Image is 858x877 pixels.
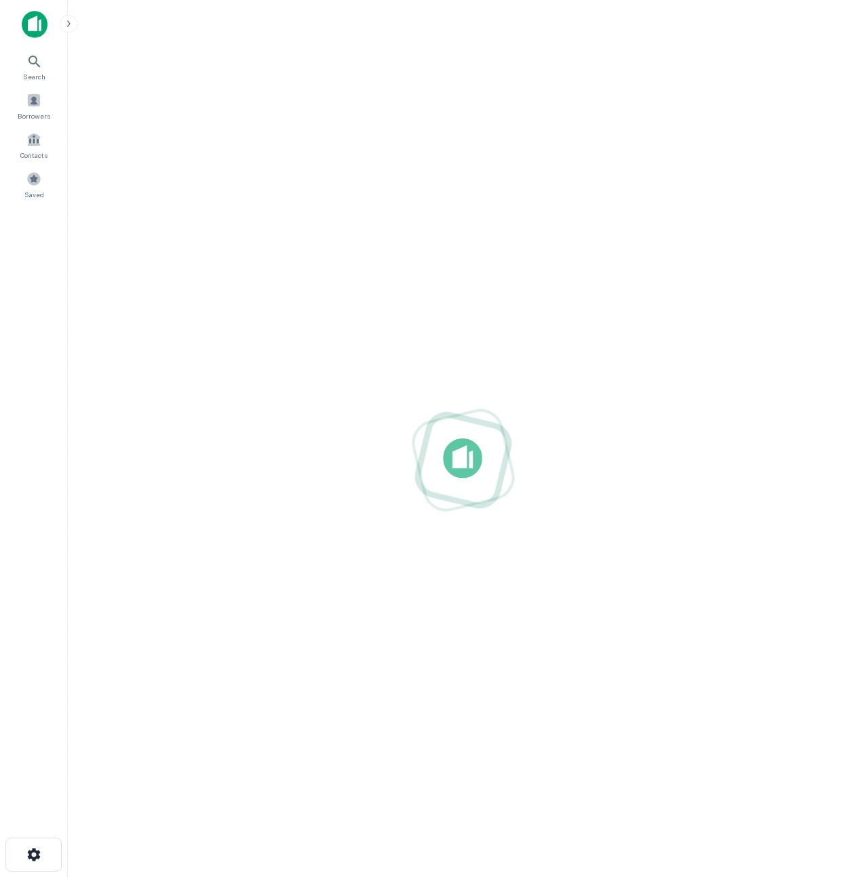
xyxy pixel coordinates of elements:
[18,110,50,121] span: Borrowers
[4,87,64,124] a: Borrowers
[22,11,47,38] img: capitalize-icon.png
[790,769,858,834] iframe: Chat Widget
[23,71,45,82] span: Search
[4,166,64,203] a: Saved
[4,127,64,163] a: Contacts
[24,189,44,200] span: Saved
[20,150,47,161] span: Contacts
[4,48,64,85] a: Search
